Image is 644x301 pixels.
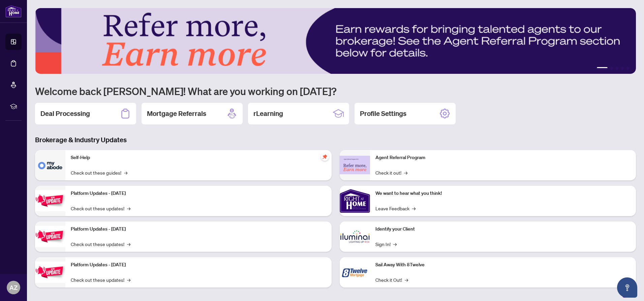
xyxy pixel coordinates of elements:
a: Check out these updates!→ [71,240,130,248]
img: Slide 0 [35,8,636,74]
span: → [127,205,130,212]
a: Check it out!→ [375,169,407,176]
button: 4 [621,67,624,70]
p: Platform Updates - [DATE] [71,261,326,269]
img: Platform Updates - July 21, 2025 [35,190,65,211]
img: Platform Updates - July 8, 2025 [35,226,65,247]
a: Leave Feedback→ [375,205,416,212]
img: We want to hear what you think! [340,186,370,216]
button: 5 [626,67,629,70]
p: Sail Away With 8Twelve [375,261,631,269]
span: AZ [9,283,18,292]
button: Open asap [617,277,637,298]
img: logo [5,5,22,18]
h2: Mortgage Referrals [147,109,206,118]
img: Sail Away With 8Twelve [340,257,370,288]
button: 3 [616,67,618,70]
span: pushpin [321,153,329,161]
span: → [412,205,416,212]
p: Self-Help [71,154,326,161]
span: → [124,169,127,176]
img: Self-Help [35,150,65,180]
p: Platform Updates - [DATE] [71,190,326,197]
span: → [404,169,407,176]
a: Sign In!→ [375,240,397,248]
button: 1 [597,67,608,70]
h2: rLearning [253,109,283,118]
img: Identify your Client [340,221,370,252]
span: → [393,240,397,248]
p: We want to hear what you think! [375,190,631,197]
h2: Profile Settings [360,109,406,118]
p: Platform Updates - [DATE] [71,225,326,233]
a: Check it Out!→ [375,276,408,283]
h2: Deal Processing [40,109,90,118]
h1: Welcome back [PERSON_NAME]! What are you working on [DATE]? [35,85,636,97]
img: Platform Updates - June 23, 2025 [35,262,65,283]
p: Agent Referral Program [375,154,631,161]
p: Identify your Client [375,225,631,233]
span: → [127,240,130,248]
a: Check out these guides!→ [71,169,127,176]
button: 2 [610,67,613,70]
h3: Brokerage & Industry Updates [35,135,636,145]
span: → [127,276,130,283]
img: Agent Referral Program [340,156,370,174]
span: → [405,276,408,283]
a: Check out these updates!→ [71,276,130,283]
a: Check out these updates!→ [71,205,130,212]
